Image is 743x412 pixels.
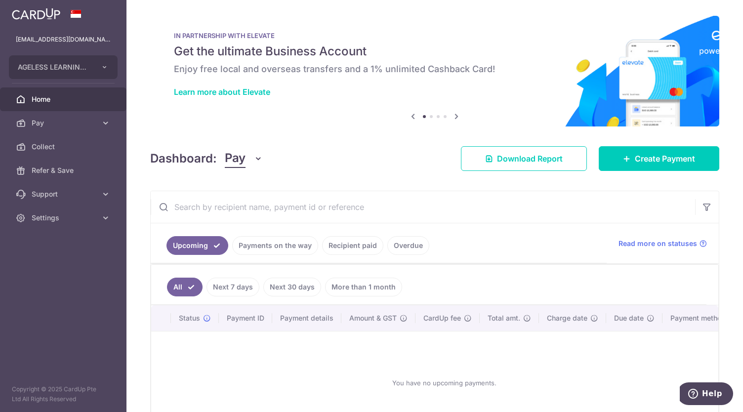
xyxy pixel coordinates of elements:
p: [EMAIL_ADDRESS][DOMAIN_NAME] [16,35,111,44]
button: AGELESS LEARNING SINGAPORE PTE. LTD. [9,55,118,79]
span: AGELESS LEARNING SINGAPORE PTE. LTD. [18,62,91,72]
span: CardUp fee [423,313,461,323]
span: Pay [225,149,246,168]
a: Next 7 days [206,278,259,296]
a: Next 30 days [263,278,321,296]
span: Amount & GST [349,313,397,323]
a: Learn more about Elevate [174,87,270,97]
img: Renovation banner [150,16,719,126]
span: Home [32,94,97,104]
span: Settings [32,213,97,223]
span: Read more on statuses [619,239,697,248]
a: Read more on statuses [619,239,707,248]
img: CardUp [12,8,60,20]
span: Pay [32,118,97,128]
span: Create Payment [635,153,695,165]
h4: Dashboard: [150,150,217,167]
iframe: Opens a widget where you can find more information [680,382,733,407]
a: Recipient paid [322,236,383,255]
a: Download Report [461,146,587,171]
span: Refer & Save [32,165,97,175]
span: Due date [614,313,644,323]
th: Payment method [662,305,738,331]
th: Payment ID [219,305,272,331]
span: Status [179,313,200,323]
a: All [167,278,203,296]
a: Create Payment [599,146,719,171]
h5: Get the ultimate Business Account [174,43,696,59]
a: Overdue [387,236,429,255]
h6: Enjoy free local and overseas transfers and a 1% unlimited Cashback Card! [174,63,696,75]
button: Pay [225,149,263,168]
a: Upcoming [166,236,228,255]
input: Search by recipient name, payment id or reference [151,191,695,223]
th: Payment details [272,305,341,331]
span: Download Report [497,153,563,165]
span: Charge date [547,313,587,323]
p: IN PARTNERSHIP WITH ELEVATE [174,32,696,40]
a: More than 1 month [325,278,402,296]
span: Total amt. [488,313,520,323]
span: Support [32,189,97,199]
a: Payments on the way [232,236,318,255]
span: Collect [32,142,97,152]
